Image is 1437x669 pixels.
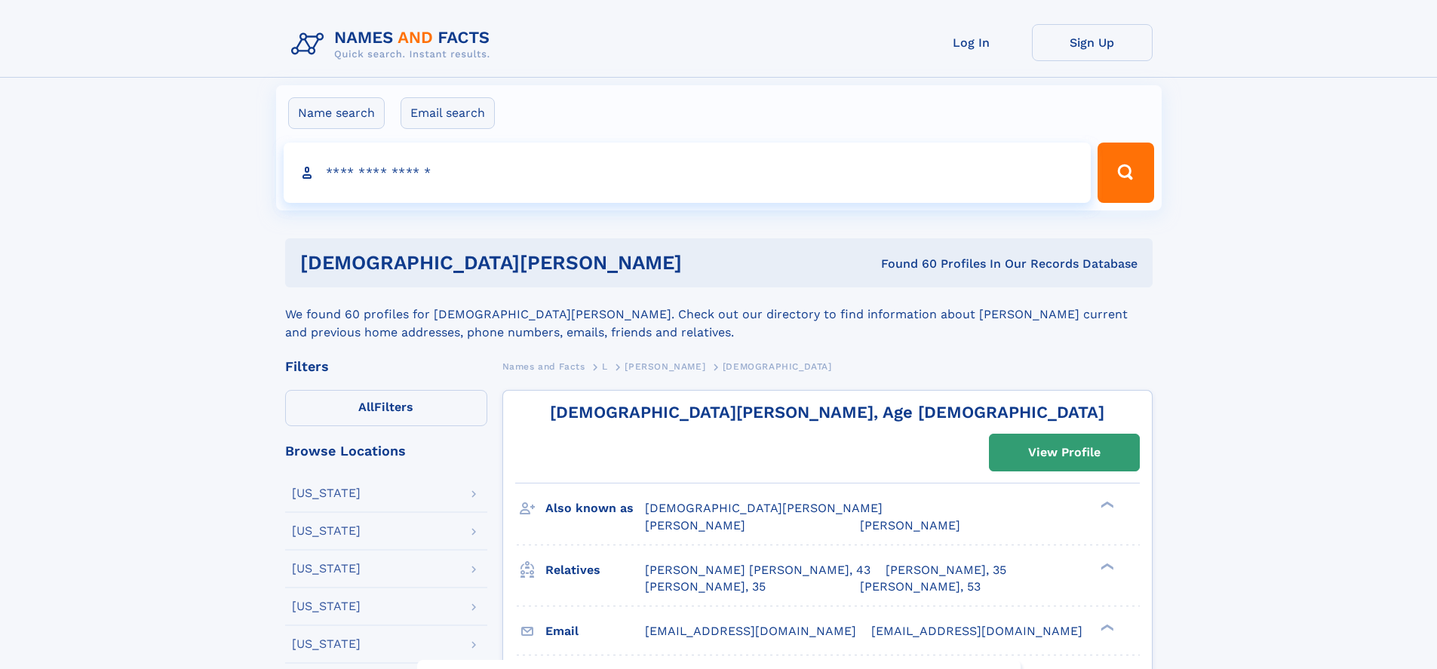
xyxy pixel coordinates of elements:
input: search input [284,143,1092,203]
label: Email search [401,97,495,129]
a: [PERSON_NAME] [625,357,705,376]
div: ❯ [1097,500,1115,510]
a: L [602,357,608,376]
h3: Relatives [545,557,645,583]
h3: Email [545,618,645,644]
a: [DEMOGRAPHIC_DATA][PERSON_NAME], Age [DEMOGRAPHIC_DATA] [550,403,1104,422]
div: View Profile [1028,435,1101,470]
div: We found 60 profiles for [DEMOGRAPHIC_DATA][PERSON_NAME]. Check out our directory to find informa... [285,287,1153,342]
h1: [DEMOGRAPHIC_DATA][PERSON_NAME] [300,253,781,272]
span: [PERSON_NAME] [860,518,960,532]
span: [EMAIL_ADDRESS][DOMAIN_NAME] [871,624,1082,638]
div: [US_STATE] [292,638,361,650]
span: [DEMOGRAPHIC_DATA] [723,361,832,372]
span: [PERSON_NAME] [645,518,745,532]
div: [US_STATE] [292,525,361,537]
a: Log In [911,24,1032,61]
span: L [602,361,608,372]
div: ❯ [1097,622,1115,632]
span: [EMAIL_ADDRESS][DOMAIN_NAME] [645,624,856,638]
div: [US_STATE] [292,600,361,612]
img: Logo Names and Facts [285,24,502,65]
a: [PERSON_NAME] [PERSON_NAME], 43 [645,562,870,578]
div: Browse Locations [285,444,487,458]
label: Name search [288,97,385,129]
div: ❯ [1097,561,1115,571]
a: Sign Up [1032,24,1153,61]
div: [US_STATE] [292,563,361,575]
a: [PERSON_NAME], 35 [886,562,1006,578]
a: [PERSON_NAME], 35 [645,578,766,595]
a: Names and Facts [502,357,585,376]
span: [DEMOGRAPHIC_DATA][PERSON_NAME] [645,501,883,515]
div: Filters [285,360,487,373]
label: Filters [285,390,487,426]
button: Search Button [1098,143,1153,203]
span: All [358,400,374,414]
a: [PERSON_NAME], 53 [860,578,981,595]
span: [PERSON_NAME] [625,361,705,372]
div: Found 60 Profiles In Our Records Database [781,256,1138,272]
h3: Also known as [545,496,645,521]
div: [US_STATE] [292,487,361,499]
a: View Profile [990,434,1139,471]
